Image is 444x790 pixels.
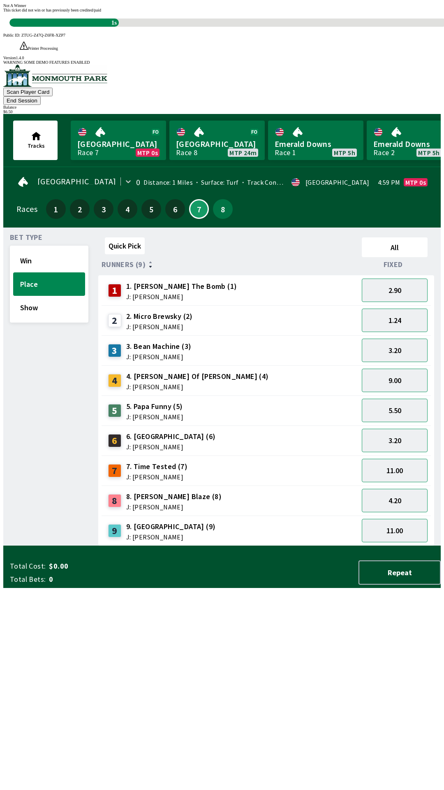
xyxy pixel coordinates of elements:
[20,256,78,265] span: Win
[108,374,121,387] div: 4
[388,346,401,355] span: 3.20
[366,568,433,577] span: Repeat
[268,121,363,160] a: Emerald DownsRace 1MTP 5h
[3,88,53,96] button: Scan Player Card
[405,179,426,186] span: MTP 0s
[388,406,401,415] span: 5.50
[365,243,424,252] span: All
[49,574,178,584] span: 0
[126,353,192,360] span: J: [PERSON_NAME]
[362,237,428,257] button: All
[3,96,41,105] button: End Session
[28,142,45,149] span: Tracks
[388,286,401,295] span: 2.90
[362,309,428,332] button: 1.24
[126,383,269,390] span: J: [PERSON_NAME]
[141,199,161,219] button: 5
[362,369,428,392] button: 9.00
[362,489,428,512] button: 4.20
[358,260,431,269] div: Fixed
[136,179,140,186] div: 0
[143,206,159,212] span: 5
[102,261,146,268] span: Runners (9)
[16,206,37,212] div: Races
[13,121,58,160] button: Tracks
[275,149,296,156] div: Race 1
[46,199,66,219] button: 1
[20,303,78,312] span: Show
[126,474,187,480] span: J: [PERSON_NAME]
[126,281,237,292] span: 1. [PERSON_NAME] The Bomb (1)
[77,139,160,149] span: [GEOGRAPHIC_DATA]
[49,561,178,571] span: $0.00
[126,504,222,510] span: J: [PERSON_NAME]
[126,461,187,472] span: 7. Time Tested (7)
[386,466,403,475] span: 11.00
[13,296,85,319] button: Show
[72,206,88,212] span: 2
[126,431,216,442] span: 6. [GEOGRAPHIC_DATA] (6)
[126,311,193,322] span: 2. Micro Brewsky (2)
[126,341,192,352] span: 3. Bean Machine (3)
[108,284,121,297] div: 1
[77,149,99,156] div: Race 7
[109,241,141,251] span: Quick Pick
[384,261,403,268] span: Fixed
[362,279,428,302] button: 2.90
[388,316,401,325] span: 1.24
[362,459,428,482] button: 11.00
[362,519,428,542] button: 11.00
[137,149,158,156] span: MTP 0s
[362,429,428,452] button: 3.20
[189,199,209,219] button: 7
[108,464,121,477] div: 7
[13,249,85,272] button: Win
[192,207,206,211] span: 7
[108,494,121,507] div: 8
[105,237,145,254] button: Quick Pick
[70,199,90,219] button: 2
[388,376,401,385] span: 9.00
[108,434,121,447] div: 6
[378,179,400,186] span: 4:59 PM
[213,199,233,219] button: 8
[362,399,428,422] button: 5.50
[169,121,265,160] a: [GEOGRAPHIC_DATA]Race 8MTP 24m
[3,105,441,109] div: Balance
[21,33,65,37] span: ZTUG-Z47Q-Z6FR-XZP7
[10,561,46,571] span: Total Cost:
[3,3,441,8] div: Not A Winner
[215,206,231,212] span: 8
[388,496,401,505] span: 4.20
[94,199,113,219] button: 3
[362,339,428,362] button: 3.20
[126,534,216,540] span: J: [PERSON_NAME]
[334,149,355,156] span: MTP 5h
[126,293,237,300] span: J: [PERSON_NAME]
[126,444,216,450] span: J: [PERSON_NAME]
[165,199,185,219] button: 6
[109,17,119,28] span: 1s
[10,574,46,584] span: Total Bets:
[176,139,258,149] span: [GEOGRAPHIC_DATA]
[126,371,269,382] span: 4. [PERSON_NAME] Of [PERSON_NAME] (4)
[3,65,107,87] img: venue logo
[386,526,403,535] span: 11.00
[388,436,401,445] span: 3.20
[118,199,137,219] button: 4
[96,206,111,212] span: 3
[126,401,183,412] span: 5. Papa Funny (5)
[108,314,121,327] div: 2
[3,60,441,65] div: WARNING SOME DEMO FEATURES ENABLED
[3,8,101,12] span: This ticket did not win or has previously been credited/paid
[3,109,441,114] div: $ 6.50
[3,33,441,37] div: Public ID:
[193,178,239,186] span: Surface: Turf
[305,179,370,186] div: [GEOGRAPHIC_DATA]
[373,149,395,156] div: Race 2
[108,344,121,357] div: 3
[126,521,216,532] span: 9. [GEOGRAPHIC_DATA] (9)
[126,323,193,330] span: J: [PERSON_NAME]
[102,260,358,269] div: Runners (9)
[143,178,193,186] span: Distance: 1 Miles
